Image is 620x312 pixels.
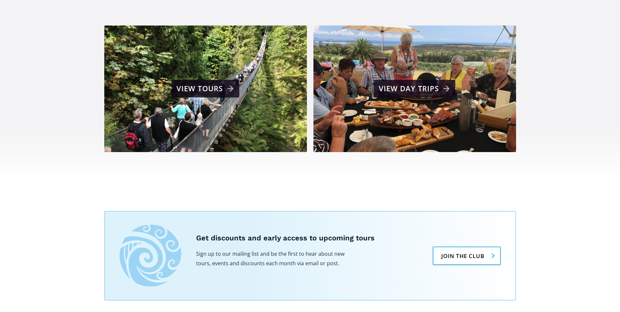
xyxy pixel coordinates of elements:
div: View day trips [379,82,452,95]
div: View tours [176,82,236,95]
a: View tours [104,26,307,152]
a: View day trips [313,26,516,152]
p: Sign up to our mailing list and be the first to hear about new tours, events and discounts each m... [196,249,346,268]
a: Join the club [433,247,500,265]
h5: Get discounts and early access to upcoming tours [196,234,375,243]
